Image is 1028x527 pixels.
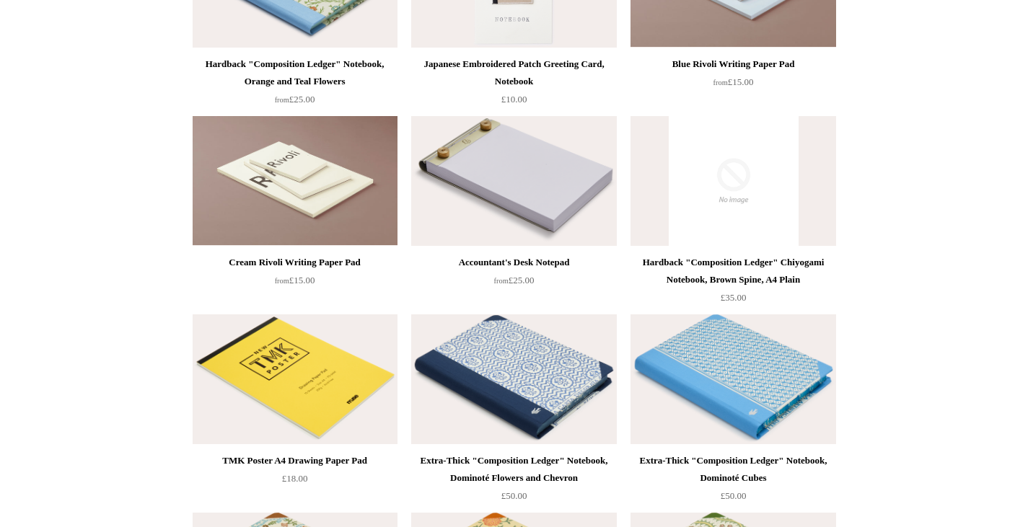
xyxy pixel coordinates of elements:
[411,452,616,511] a: Extra-Thick "Composition Ledger" Notebook, Dominoté Flowers and Chevron £50.00
[275,94,315,105] span: £25.00
[193,116,397,246] a: Cream Rivoli Writing Paper Pad Cream Rivoli Writing Paper Pad
[634,452,832,487] div: Extra-Thick "Composition Ledger" Notebook, Dominoté Cubes
[415,56,612,90] div: Japanese Embroidered Patch Greeting Card, Notebook
[275,277,289,285] span: from
[275,275,315,285] span: £15.00
[193,314,397,444] a: TMK Poster A4 Drawing Paper Pad TMK Poster A4 Drawing Paper Pad
[634,56,832,73] div: Blue Rivoli Writing Paper Pad
[721,292,747,303] span: £35.00
[631,56,835,115] a: Blue Rivoli Writing Paper Pad from£15.00
[713,79,728,87] span: from
[411,116,616,246] a: Accountant's Desk Notepad Accountant's Desk Notepad
[411,314,616,444] img: Extra-Thick "Composition Ledger" Notebook, Dominoté Flowers and Chevron
[411,56,616,115] a: Japanese Embroidered Patch Greeting Card, Notebook £10.00
[634,254,832,288] div: Hardback "Composition Ledger" Chiyogami Notebook, Brown Spine, A4 Plain
[193,56,397,115] a: Hardback "Composition Ledger" Notebook, Orange and Teal Flowers from£25.00
[501,490,527,501] span: £50.00
[721,490,747,501] span: £50.00
[415,254,612,271] div: Accountant's Desk Notepad
[193,254,397,313] a: Cream Rivoli Writing Paper Pad from£15.00
[196,254,394,271] div: Cream Rivoli Writing Paper Pad
[494,277,509,285] span: from
[193,452,397,511] a: TMK Poster A4 Drawing Paper Pad £18.00
[631,452,835,511] a: Extra-Thick "Composition Ledger" Notebook, Dominoté Cubes £50.00
[196,452,394,469] div: TMK Poster A4 Drawing Paper Pad
[282,473,308,484] span: £18.00
[631,116,835,246] img: no-image-2048-a2addb12_grande.gif
[631,314,835,444] a: Extra-Thick "Composition Ledger" Notebook, Dominoté Cubes Extra-Thick "Composition Ledger" Notebo...
[494,275,535,285] span: £25.00
[631,254,835,313] a: Hardback "Composition Ledger" Chiyogami Notebook, Brown Spine, A4 Plain £35.00
[411,116,616,246] img: Accountant's Desk Notepad
[411,314,616,444] a: Extra-Thick "Composition Ledger" Notebook, Dominoté Flowers and Chevron Extra-Thick "Composition ...
[193,116,397,246] img: Cream Rivoli Writing Paper Pad
[196,56,394,90] div: Hardback "Composition Ledger" Notebook, Orange and Teal Flowers
[501,94,527,105] span: £10.00
[713,76,754,87] span: £15.00
[275,96,289,104] span: from
[415,452,612,487] div: Extra-Thick "Composition Ledger" Notebook, Dominoté Flowers and Chevron
[193,314,397,444] img: TMK Poster A4 Drawing Paper Pad
[631,314,835,444] img: Extra-Thick "Composition Ledger" Notebook, Dominoté Cubes
[411,254,616,313] a: Accountant's Desk Notepad from£25.00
